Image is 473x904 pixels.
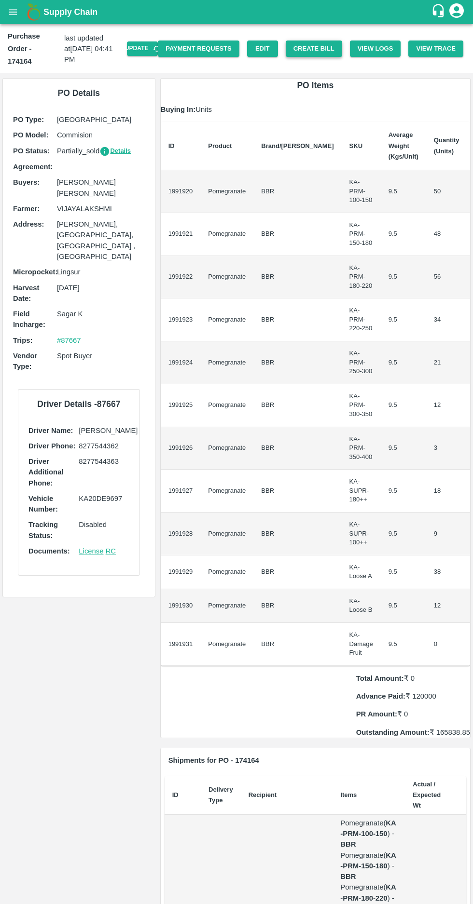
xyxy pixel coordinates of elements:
td: 9.5 [381,513,426,555]
b: Driver Additional Phone: [28,458,64,487]
b: Vehicle Number: [28,495,58,513]
td: 50 [426,170,467,213]
div: last updated at [DATE] 04:41 PM [8,30,158,67]
b: ID [172,791,179,798]
td: 1991930 [161,589,201,623]
b: PO Model : [13,131,48,139]
td: KA-PRM-180-220 [342,256,381,299]
h6: PO Details [11,86,147,100]
a: #87667 [57,337,81,344]
td: Pomegranate [200,341,253,384]
td: 9.5 [381,256,426,299]
td: KA-Damage Fruit [342,623,381,666]
p: [PERSON_NAME] [PERSON_NAME] [57,177,145,199]
b: SKU [349,142,362,149]
h6: PO Items [161,79,470,92]
b: Actual / Expected Wt [413,781,441,810]
strong: BBR [340,873,356,880]
td: BBR [253,589,341,623]
b: Delivery Type [209,786,233,804]
b: Micropocket : [13,268,57,276]
td: 1991929 [161,555,201,589]
td: Pomegranate [200,298,253,341]
p: ₹ 0 [356,709,470,719]
b: Supply Chain [43,7,97,17]
b: KA-PRM-100-150 [340,819,396,837]
td: KA-PRM-350-400 [342,427,381,470]
td: 1991928 [161,513,201,555]
h6: Driver Details - 87667 [26,397,132,411]
td: Pomegranate [200,623,253,666]
b: Product [208,142,232,149]
td: Pomegranate [200,170,253,213]
p: Sagar K [57,309,145,319]
b: Buying In: [161,106,196,113]
td: 1991926 [161,427,201,470]
td: Pomegranate [200,513,253,555]
td: KA-SUPR-100++ [342,513,381,555]
a: RC [106,547,116,555]
td: 9.5 [381,341,426,384]
td: BBR [253,427,341,470]
a: Payment Requests [158,40,239,57]
b: Harvest Date : [13,284,39,302]
b: Address : [13,220,44,228]
td: 0 [426,623,467,666]
b: Average Weight (Kgs/Unit) [389,131,418,160]
p: ₹ 120000 [356,691,470,702]
td: 9.5 [381,384,426,427]
p: Disabled [79,519,129,530]
p: VIJAYALAKSHMI [57,203,145,214]
button: Create Bill [286,40,342,57]
b: Recipient [249,791,277,798]
td: 1991927 [161,470,201,513]
b: Tracking Status: [28,521,58,539]
td: 9.5 [381,589,426,623]
td: BBR [253,170,341,213]
td: 12 [426,589,467,623]
button: Update [127,41,158,55]
p: KA20DE9697 [79,493,129,504]
b: Buyers : [13,178,40,186]
td: BBR [253,384,341,427]
p: ₹ 165838.85 [356,727,470,738]
p: Lingsur [57,267,145,277]
td: BBR [253,341,341,384]
td: KA-PRM-100-150 [342,170,381,213]
b: Items [340,791,357,798]
b: Shipments for PO - 174164 [168,756,259,764]
p: Units [161,104,470,115]
td: 38 [426,555,467,589]
button: View Trace [408,40,463,57]
td: 1991922 [161,256,201,299]
td: BBR [253,213,341,256]
p: Pomegranate ( ) - [340,818,397,850]
td: BBR [253,623,341,666]
p: [DATE] [57,283,145,293]
td: 1991925 [161,384,201,427]
b: PR Amount: [356,710,397,718]
td: KA-Loose A [342,555,381,589]
b: KA-PRM-150-180 [340,851,396,870]
td: Pomegranate [200,213,253,256]
td: 1991921 [161,213,201,256]
td: 1991923 [161,298,201,341]
a: Edit [247,40,278,57]
b: Driver Name: [28,427,73,434]
td: 18 [426,470,467,513]
td: 1991924 [161,341,201,384]
b: PO Status : [13,147,50,155]
td: 9.5 [381,213,426,256]
p: [PERSON_NAME] [79,425,129,436]
b: Documents: [28,547,70,555]
td: KA-SUPR-180++ [342,470,381,513]
button: Details [99,146,131,157]
td: 9.5 [381,623,426,666]
b: PO Type : [13,116,44,123]
td: 3 [426,427,467,470]
td: BBR [253,513,341,555]
p: Commision [57,130,145,140]
td: Pomegranate [200,589,253,623]
img: logo [24,2,43,22]
td: KA-Loose B [342,589,381,623]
